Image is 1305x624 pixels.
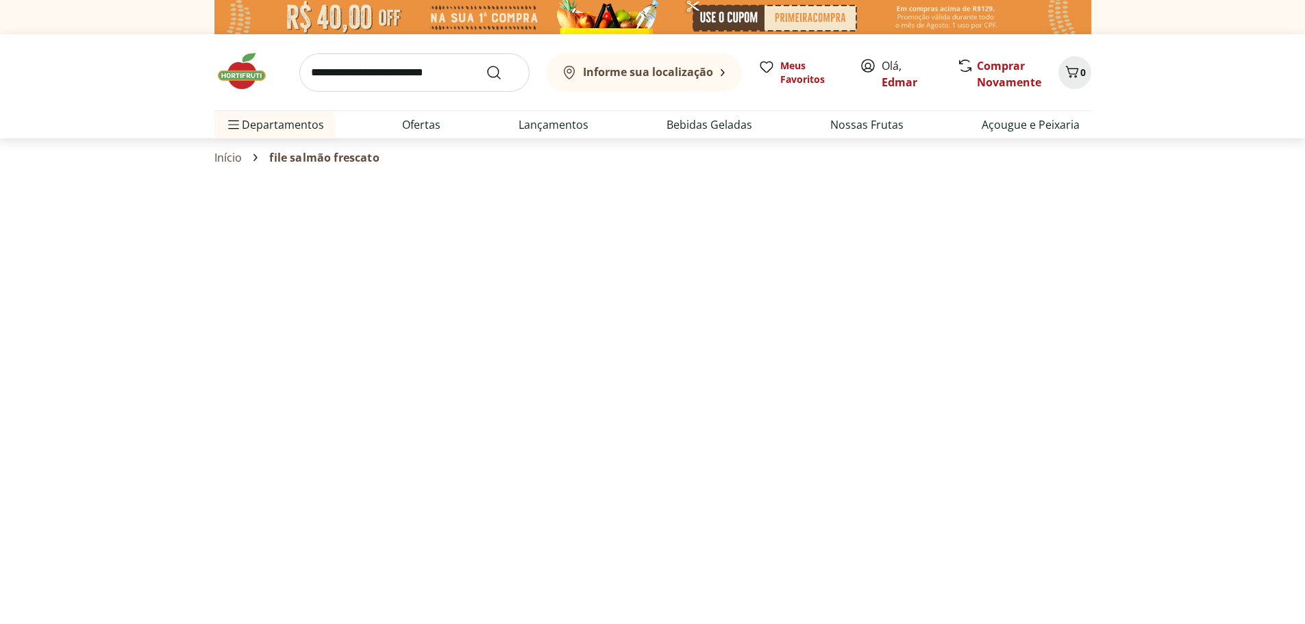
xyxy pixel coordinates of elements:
[830,116,904,133] a: Nossas Frutas
[1058,56,1091,89] button: Carrinho
[882,58,943,90] span: Olá,
[667,116,752,133] a: Bebidas Geladas
[299,53,530,92] input: search
[982,116,1080,133] a: Açougue e Peixaria
[780,59,843,86] span: Meus Favoritos
[225,108,324,141] span: Departamentos
[214,151,243,164] a: Início
[214,51,283,92] img: Hortifruti
[977,58,1041,90] a: Comprar Novamente
[402,116,440,133] a: Ofertas
[882,75,917,90] a: Edmar
[583,64,713,79] b: Informe sua localização
[1080,66,1086,79] span: 0
[269,151,379,164] span: file salmão frescato
[519,116,588,133] a: Lançamentos
[758,59,843,86] a: Meus Favoritos
[546,53,742,92] button: Informe sua localização
[225,108,242,141] button: Menu
[486,64,519,81] button: Submit Search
